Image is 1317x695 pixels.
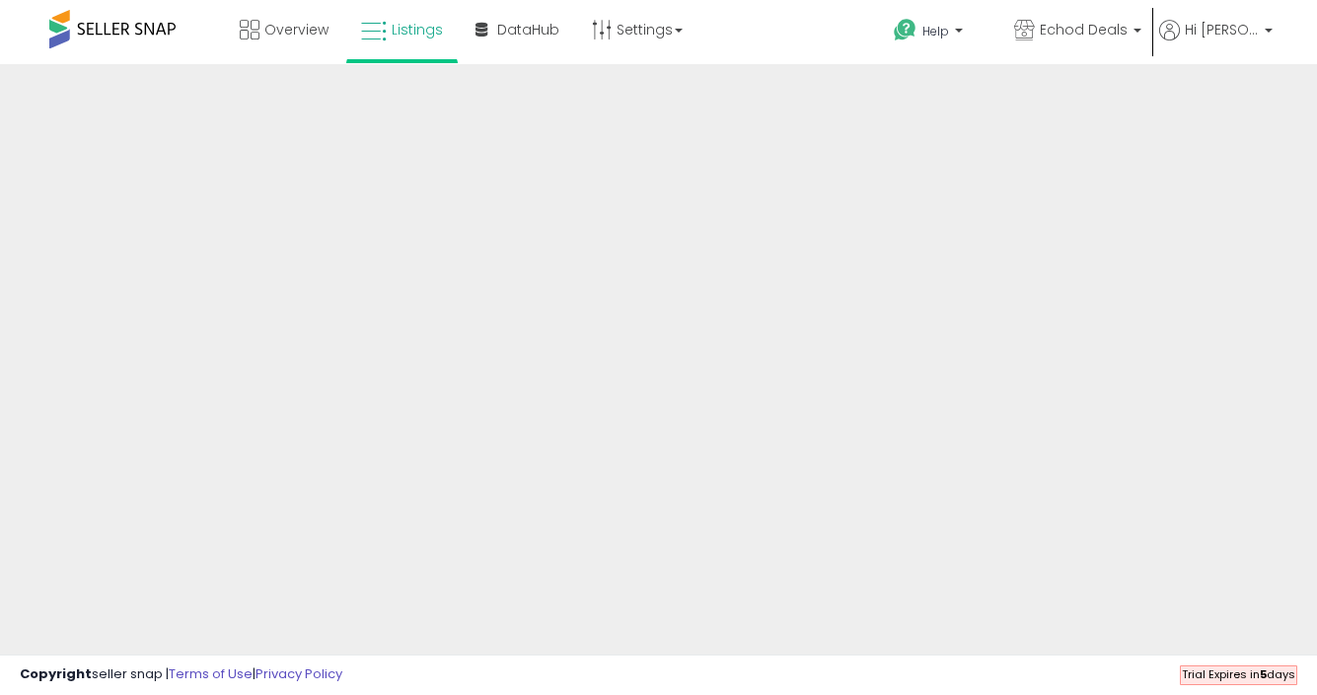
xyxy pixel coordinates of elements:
span: Help [922,23,949,39]
strong: Copyright [20,664,92,683]
span: Hi [PERSON_NAME] [1185,20,1259,39]
span: DataHub [497,20,559,39]
span: Trial Expires in days [1182,666,1295,682]
b: 5 [1260,666,1267,682]
a: Help [878,3,996,64]
span: Overview [264,20,329,39]
span: Listings [392,20,443,39]
i: Get Help [893,18,917,42]
div: seller snap | | [20,665,342,684]
a: Hi [PERSON_NAME] [1159,20,1273,64]
span: Echod Deals [1040,20,1128,39]
a: Privacy Policy [256,664,342,683]
a: Terms of Use [169,664,253,683]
